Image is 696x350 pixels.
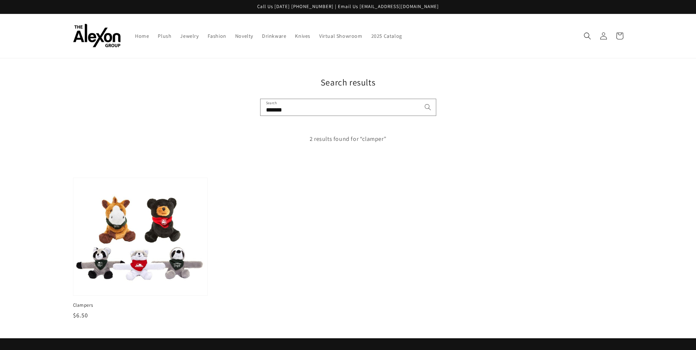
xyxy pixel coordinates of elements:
a: Virtual Showroom [315,28,367,44]
span: Knives [295,33,310,39]
h1: Search results [73,77,623,88]
span: Home [135,33,149,39]
span: Virtual Showroom [319,33,362,39]
p: 2 results found for “clamper” [73,134,623,145]
button: Search [420,99,436,115]
img: Clampers [73,178,208,295]
a: Clampers Clampers $6.50 [73,178,208,320]
span: Plush [158,33,171,39]
a: Home [131,28,153,44]
summary: Search [579,28,595,44]
a: 2025 Catalog [367,28,407,44]
a: Knives [291,28,315,44]
span: Fashion [208,33,226,39]
span: Clampers [73,302,208,309]
span: $6.50 [73,311,88,319]
span: Novelty [235,33,253,39]
span: Jewelry [180,33,198,39]
a: Drinkware [258,28,291,44]
a: Plush [153,28,176,44]
img: The Alexon Group [73,24,121,48]
a: Jewelry [176,28,203,44]
span: 2025 Catalog [371,33,402,39]
a: Novelty [231,28,258,44]
span: Drinkware [262,33,286,39]
a: Fashion [203,28,231,44]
